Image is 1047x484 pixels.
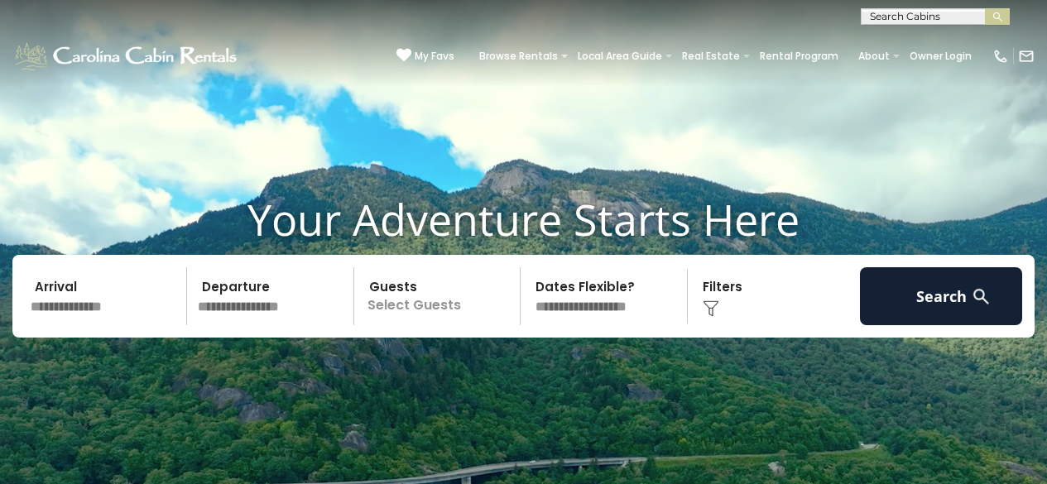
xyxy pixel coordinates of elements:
a: Owner Login [901,45,980,68]
h1: Your Adventure Starts Here [12,194,1035,245]
button: Search [860,267,1022,325]
img: White-1-1-2.png [12,40,242,73]
a: Real Estate [674,45,748,68]
a: About [850,45,898,68]
p: Select Guests [359,267,521,325]
a: Rental Program [752,45,847,68]
a: Browse Rentals [471,45,566,68]
img: filter--v1.png [703,300,719,317]
a: Local Area Guide [569,45,670,68]
img: phone-regular-white.png [992,48,1009,65]
img: mail-regular-white.png [1018,48,1035,65]
span: My Favs [415,49,454,64]
img: search-regular-white.png [971,286,992,307]
a: My Favs [396,48,454,65]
